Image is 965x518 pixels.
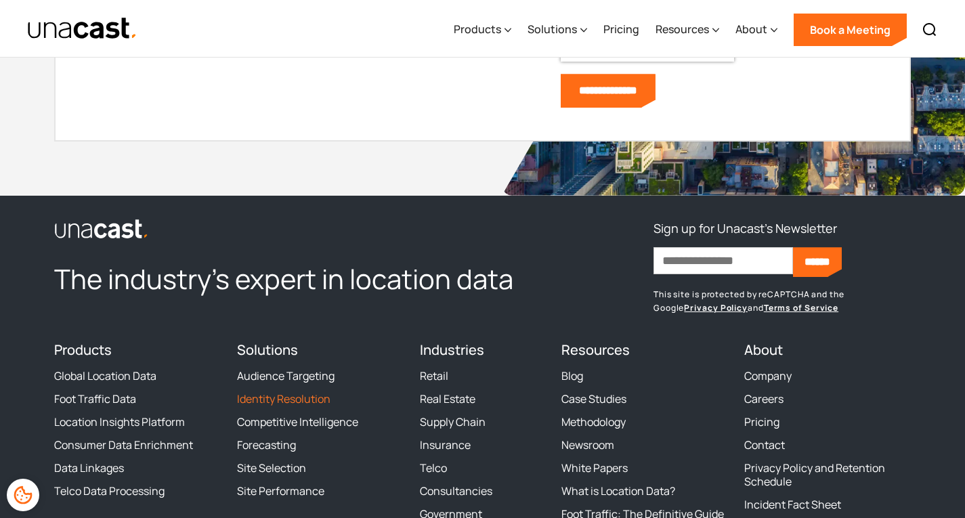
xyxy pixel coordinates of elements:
[744,461,911,488] a: Privacy Policy and Retention Schedule
[237,461,306,475] a: Site Selection
[561,484,675,498] a: What is Location Data?
[54,461,124,475] a: Data Linkages
[744,498,841,511] a: Incident Fact Sheet
[744,392,784,406] a: Careers
[561,438,614,452] a: Newsroom
[744,369,792,383] a: Company
[744,342,911,358] h4: About
[528,2,587,58] div: Solutions
[237,438,296,452] a: Forecasting
[54,217,545,239] a: link to the homepage
[54,261,545,297] h2: The industry’s expert in location data
[54,392,136,406] a: Foot Traffic Data
[656,2,719,58] div: Resources
[7,479,39,511] div: Cookie Preferences
[653,217,837,239] h3: Sign up for Unacast's Newsletter
[561,369,583,383] a: Blog
[656,21,709,37] div: Resources
[653,288,911,315] p: This site is protected by reCAPTCHA and the Google and
[420,461,447,475] a: Telco
[561,392,626,406] a: Case Studies
[420,392,475,406] a: Real Estate
[420,369,448,383] a: Retail
[237,369,335,383] a: Audience Targeting
[420,438,471,452] a: Insurance
[561,342,728,358] h4: Resources
[54,438,193,452] a: Consumer Data Enrichment
[454,2,511,58] div: Products
[744,438,785,452] a: Contact
[528,21,577,37] div: Solutions
[922,22,938,38] img: Search icon
[420,415,486,429] a: Supply Chain
[794,14,907,46] a: Book a Meeting
[237,484,324,498] a: Site Performance
[561,415,626,429] a: Methodology
[561,461,628,475] a: White Papers
[54,369,156,383] a: Global Location Data
[744,415,779,429] a: Pricing
[54,484,165,498] a: Telco Data Processing
[237,341,298,359] a: Solutions
[603,2,639,58] a: Pricing
[237,415,358,429] a: Competitive Intelligence
[237,392,330,406] a: Identity Resolution
[54,415,185,429] a: Location Insights Platform
[735,2,777,58] div: About
[54,219,149,239] img: Unacast logo
[454,21,501,37] div: Products
[420,484,492,498] a: Consultancies
[420,342,545,358] h4: Industries
[27,17,137,41] img: Unacast text logo
[684,302,748,314] a: Privacy Policy
[27,17,137,41] a: home
[54,341,112,359] a: Products
[764,302,838,314] a: Terms of Service
[735,21,767,37] div: About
